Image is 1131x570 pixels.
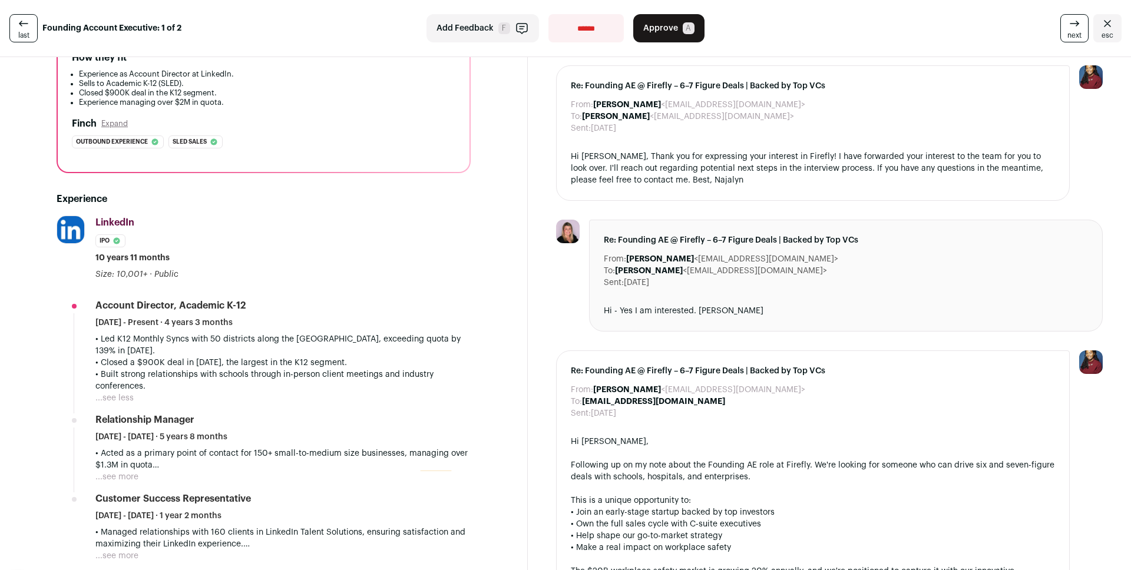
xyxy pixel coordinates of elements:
[643,22,678,34] span: Approve
[173,136,207,148] span: Sled sales
[683,22,695,34] span: A
[72,117,97,131] h2: Finch
[420,470,452,483] mark: pipeline
[95,218,134,227] span: LinkedIn
[95,357,471,369] p: • Closed a $900K deal in [DATE], the largest in the K12 segment.
[150,269,152,280] span: ·
[95,234,125,247] li: IPO
[72,51,127,65] h2: How they fit
[95,471,138,483] button: ...see more
[582,112,650,121] b: [PERSON_NAME]
[571,151,1055,186] div: Hi [PERSON_NAME], Thank you for expressing your interest in Firefly! I have forwarded your intere...
[76,136,148,148] span: Outbound experience
[498,22,510,34] span: F
[571,99,593,111] dt: From:
[571,122,591,134] dt: Sent:
[154,270,178,279] span: Public
[1060,14,1089,42] a: next
[626,253,838,265] dd: <[EMAIL_ADDRESS][DOMAIN_NAME]>
[95,431,227,443] span: [DATE] - [DATE] · 5 years 8 months
[556,220,580,243] img: bdd9a56a6b4be1e7a3ecde07ae12048d021ffaf48ec3ea11ff684304689b1476.jpg
[95,550,138,562] button: ...see more
[593,99,805,111] dd: <[EMAIL_ADDRESS][DOMAIN_NAME]>
[42,22,181,34] strong: Founding Account Executive: 1 of 2
[591,407,616,419] dd: [DATE]
[571,407,591,419] dt: Sent:
[593,386,661,394] b: [PERSON_NAME]
[1093,14,1122,42] a: Close
[633,14,705,42] button: Approve A
[1079,350,1103,374] img: 10010497-medium_jpg
[95,448,471,471] p: • Acted as a primary point of contact for 150+ small-to-medium size businesses, managing over $1....
[79,79,455,88] li: Sells to Academic K-12 (SLED).
[571,80,1055,92] span: Re: Founding AE @ Firefly – 6–7 Figure Deals | Backed by Top VCs
[18,31,29,40] span: last
[95,369,471,392] p: • Built strong relationships with schools through in-person client meetings and industry conferen...
[101,119,128,128] button: Expand
[604,253,626,265] dt: From:
[593,384,805,396] dd: <[EMAIL_ADDRESS][DOMAIN_NAME]>
[426,14,539,42] button: Add Feedback F
[604,234,1088,246] span: Re: Founding AE @ Firefly – 6–7 Figure Deals | Backed by Top VCs
[95,413,194,426] div: Relationship Manager
[571,396,582,407] dt: To:
[95,526,471,550] p: • Managed relationships with 160 clients in LinkedIn Talent Solutions, ensuring satisfaction and ...
[95,392,134,404] button: ...see less
[95,492,251,505] div: Customer Success Representative
[591,122,616,134] dd: [DATE]
[593,101,661,109] b: [PERSON_NAME]
[604,265,615,277] dt: To:
[95,252,170,264] span: 10 years 11 months
[604,277,624,289] dt: Sent:
[571,111,582,122] dt: To:
[626,255,694,263] b: [PERSON_NAME]
[95,317,233,329] span: [DATE] - Present · 4 years 3 months
[95,333,471,357] p: • Led K12 Monthly Syncs with 50 districts along the [GEOGRAPHIC_DATA], exceeding quota by 139% in...
[604,305,1088,317] div: Hi - Yes I am interested. [PERSON_NAME]
[57,216,84,243] img: e23be04427e9fc54bf8b6f4ecff8b046137624144e00097804b976b9db2c38c9.jpg
[79,88,455,98] li: Closed $900K deal in the K12 segment.
[95,510,221,522] span: [DATE] - [DATE] · 1 year 2 months
[436,22,494,34] span: Add Feedback
[79,98,455,107] li: Experience managing over $2M in quota.
[1067,31,1082,40] span: next
[582,397,725,406] b: [EMAIL_ADDRESS][DOMAIN_NAME]
[615,267,683,275] b: [PERSON_NAME]
[615,265,827,277] dd: <[EMAIL_ADDRESS][DOMAIN_NAME]>
[95,270,147,279] span: Size: 10,001+
[1079,65,1103,89] img: 10010497-medium_jpg
[582,111,794,122] dd: <[EMAIL_ADDRESS][DOMAIN_NAME]>
[9,14,38,42] a: last
[1102,31,1113,40] span: esc
[95,299,246,312] div: Account Director, Academic K-12
[624,277,649,289] dd: [DATE]
[57,192,471,206] h2: Experience
[571,365,1055,377] span: Re: Founding AE @ Firefly – 6–7 Figure Deals | Backed by Top VCs
[79,69,455,79] li: Experience as Account Director at LinkedIn.
[571,384,593,396] dt: From:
